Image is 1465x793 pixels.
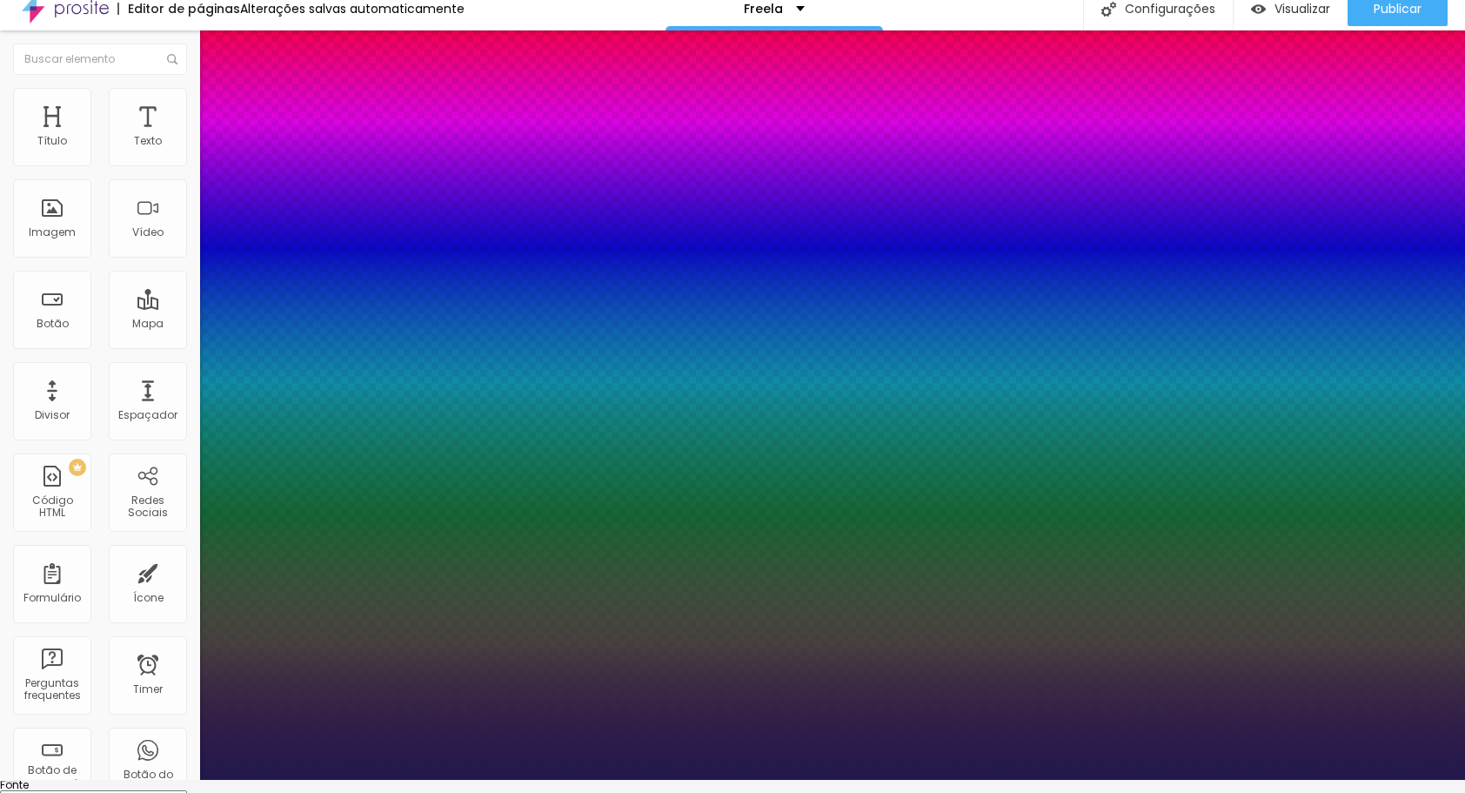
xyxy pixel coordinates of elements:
span: Publicar [1374,2,1422,16]
div: Mapa [132,318,164,330]
div: Botão [37,318,69,330]
div: Ícone [133,592,164,604]
div: Alterações salvas automaticamente [240,3,465,15]
div: Perguntas frequentes [17,677,86,702]
input: Buscar elemento [13,44,187,75]
span: Visualizar [1274,2,1330,16]
img: Icone [1101,2,1116,17]
img: view-1.svg [1251,2,1266,17]
div: Timer [133,683,163,696]
div: Espaçador [118,409,177,421]
div: Imagem [29,226,76,239]
div: Vídeo [132,226,164,239]
img: Icone [167,54,177,64]
div: Formulário [23,592,81,604]
div: Botão de pagamento [17,764,86,790]
div: Divisor [35,409,70,421]
div: Texto [134,135,162,147]
p: Freela [744,3,783,15]
div: Redes Sociais [113,494,182,520]
div: Título [37,135,67,147]
div: Editor de páginas [117,3,240,15]
div: Código HTML [17,494,86,520]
